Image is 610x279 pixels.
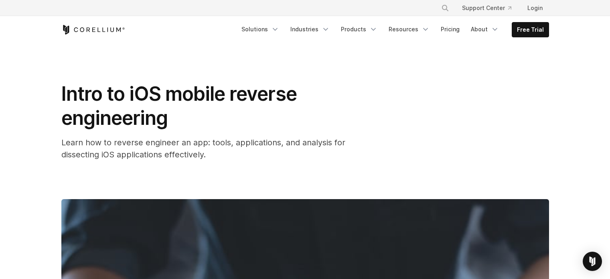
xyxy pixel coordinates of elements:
button: Search [438,1,452,15]
a: Resources [384,22,434,37]
a: Support Center [456,1,518,15]
a: Corellium Home [61,25,125,35]
a: Products [336,22,382,37]
a: Industries [286,22,334,37]
div: Navigation Menu [432,1,549,15]
a: Solutions [237,22,284,37]
span: Learn how to reverse engineer an app: tools, applications, and analysis for dissecting iOS applic... [61,138,345,159]
a: Free Trial [512,22,549,37]
span: Intro to iOS mobile reverse engineering [61,82,297,130]
a: Pricing [436,22,464,37]
div: Open Intercom Messenger [583,252,602,271]
div: Navigation Menu [237,22,549,37]
a: Login [521,1,549,15]
a: About [466,22,504,37]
